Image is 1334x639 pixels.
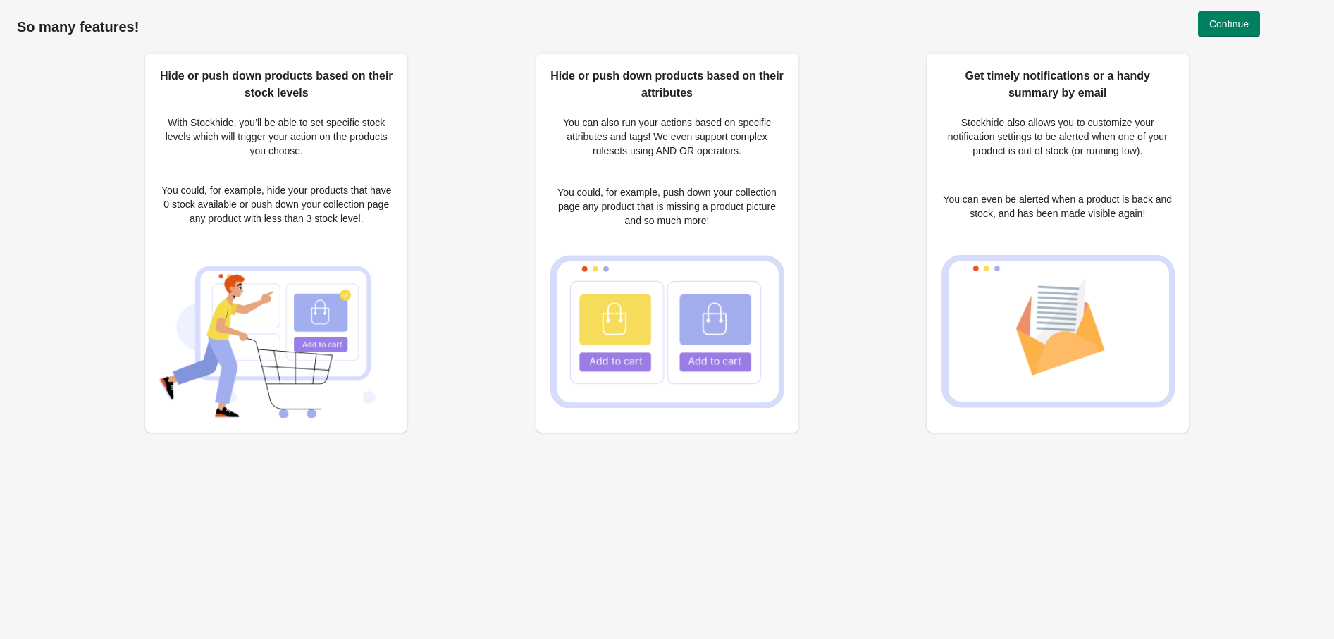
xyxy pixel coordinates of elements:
[1198,11,1260,37] button: Continue
[941,68,1175,101] h2: Get timely notifications or a handy summary by email
[159,68,393,101] h2: Hide or push down products based on their stock levels
[941,116,1175,158] p: Stockhide also allows you to customize your notification settings to be alerted when one of your ...
[159,183,393,225] p: You could, for example, hide your products that have 0 stock available or push down your collecti...
[17,18,1317,35] h1: So many features!
[550,185,784,228] p: You could, for example, push down your collection page any product that is missing a product pict...
[941,255,1175,408] img: Get timely notifications or a handy summary by email
[550,116,784,158] p: You can also run your actions based on specific attributes and tags! We even support complex rule...
[550,68,784,101] h2: Hide or push down products based on their attributes
[1209,18,1249,30] span: Continue
[159,250,393,418] img: Hide or push down products based on their stock levels
[941,192,1175,221] p: You can even be alerted when a product is back and stock, and has been made visible again!
[550,255,784,408] img: Hide or push down products based on their attributes
[159,116,393,158] p: With Stockhide, you’ll be able to set specific stock levels which will trigger your action on the...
